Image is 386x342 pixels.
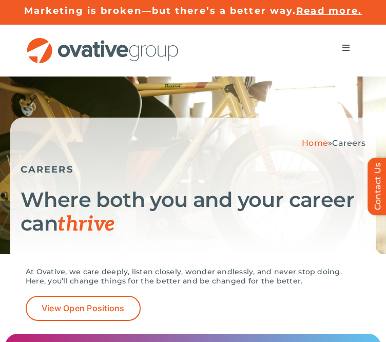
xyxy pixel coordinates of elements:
[21,188,365,236] h1: Where both you and your career can
[24,5,297,16] a: Marketing is broken—but there’s a better way.
[26,36,180,46] a: OG_Full_horizontal_RGB
[332,138,365,148] span: Careers
[332,37,360,58] nav: Menu
[26,267,360,286] p: At Ovative, we care deeply, listen closely, wonder endlessly, and never stop doing. Here, you’ll ...
[21,164,365,175] h5: CAREERS
[302,138,365,148] span: »
[57,212,114,237] span: thrive
[302,138,328,148] a: Home
[296,5,362,16] a: Read more.
[26,296,141,321] a: View Open Positions
[42,303,125,313] span: View Open Positions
